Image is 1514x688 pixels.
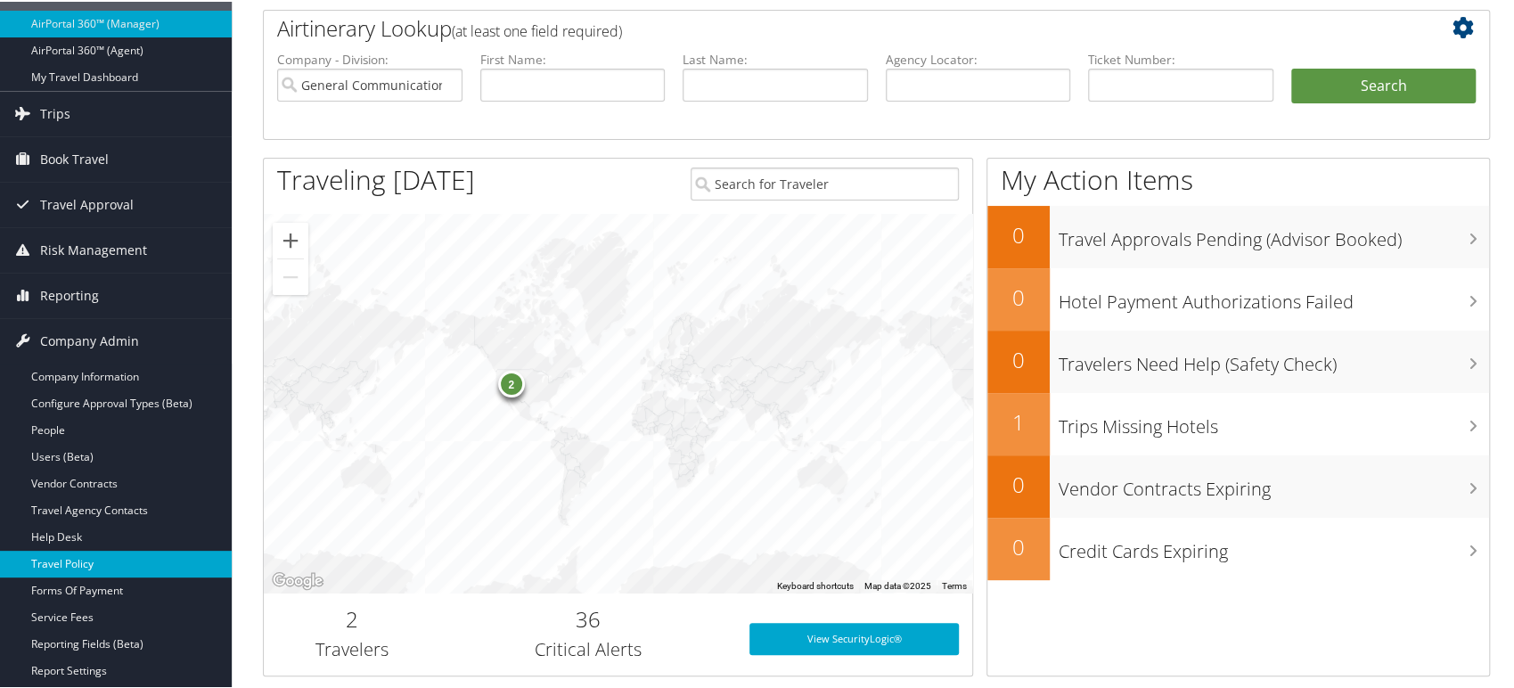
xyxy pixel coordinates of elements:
a: View SecurityLogic® [749,621,959,653]
div: 2 [498,369,525,396]
h3: Critical Alerts [454,635,723,660]
span: Map data ©2025 [864,579,931,589]
h3: Hotel Payment Authorizations Failed [1059,279,1489,313]
h1: My Action Items [987,160,1489,197]
h2: 36 [454,602,723,633]
span: Reporting [40,272,99,316]
h3: Trips Missing Hotels [1059,404,1489,438]
h2: 0 [987,343,1050,373]
h2: 0 [987,218,1050,249]
h2: 2 [277,602,428,633]
h2: 0 [987,530,1050,561]
span: Travel Approval [40,181,134,225]
a: 0Credit Cards Expiring [987,516,1489,578]
h1: Traveling [DATE] [277,160,475,197]
h3: Travelers Need Help (Safety Check) [1059,341,1489,375]
h2: Airtinerary Lookup [277,12,1373,42]
input: Search for Traveler [691,166,959,199]
h2: 0 [987,468,1050,498]
span: Book Travel [40,135,109,180]
label: First Name: [480,49,666,67]
h3: Travelers [277,635,428,660]
button: Zoom out [273,258,308,293]
a: 0Travelers Need Help (Safety Check) [987,329,1489,391]
span: Trips [40,90,70,135]
a: Terms (opens in new tab) [942,579,967,589]
a: 0Vendor Contracts Expiring [987,454,1489,516]
span: (at least one field required) [452,20,622,39]
button: Search [1291,67,1477,102]
h3: Vendor Contracts Expiring [1059,466,1489,500]
button: Zoom in [273,221,308,257]
button: Keyboard shortcuts [777,578,854,591]
h2: 1 [987,405,1050,436]
label: Ticket Number: [1088,49,1273,67]
span: Company Admin [40,317,139,362]
label: Agency Locator: [886,49,1071,67]
a: 1Trips Missing Hotels [987,391,1489,454]
span: Risk Management [40,226,147,271]
a: 0Hotel Payment Authorizations Failed [987,266,1489,329]
label: Company - Division: [277,49,462,67]
img: Google [268,568,327,591]
a: Open this area in Google Maps (opens a new window) [268,568,327,591]
label: Last Name: [683,49,868,67]
a: 0Travel Approvals Pending (Advisor Booked) [987,204,1489,266]
h3: Travel Approvals Pending (Advisor Booked) [1059,217,1489,250]
h2: 0 [987,281,1050,311]
h3: Credit Cards Expiring [1059,528,1489,562]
